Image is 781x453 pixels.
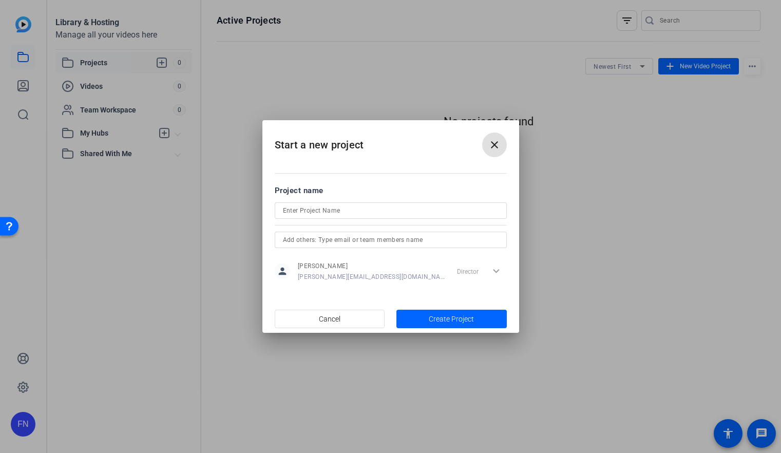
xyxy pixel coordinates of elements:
[319,309,340,329] span: Cancel
[275,263,290,279] mat-icon: person
[298,273,445,281] span: [PERSON_NAME][EMAIL_ADDRESS][DOMAIN_NAME]
[283,204,499,217] input: Enter Project Name
[283,234,499,246] input: Add others: Type email or team members name
[396,310,507,328] button: Create Project
[298,262,445,270] span: [PERSON_NAME]
[262,120,519,162] h2: Start a new project
[429,314,474,325] span: Create Project
[275,310,385,328] button: Cancel
[275,185,507,196] div: Project name
[488,139,501,151] mat-icon: close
